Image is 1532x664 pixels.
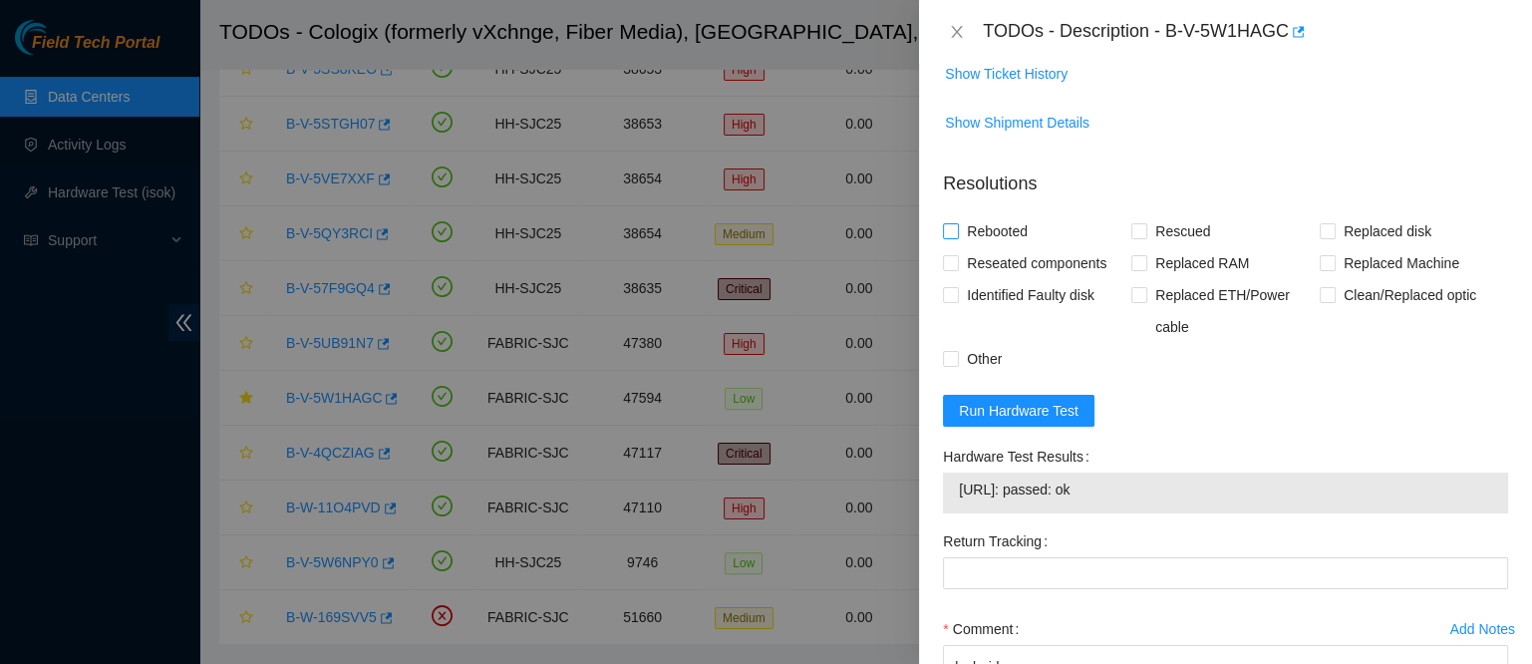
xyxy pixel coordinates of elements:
[944,58,1069,90] button: Show Ticket History
[949,24,965,40] span: close
[943,557,1508,589] input: Return Tracking
[1450,622,1515,636] div: Add Notes
[943,441,1096,473] label: Hardware Test Results
[959,343,1010,375] span: Other
[943,23,971,42] button: Close
[1449,613,1516,645] button: Add Notes
[943,155,1508,197] p: Resolutions
[959,247,1114,279] span: Reseated components
[1147,279,1320,343] span: Replaced ETH/Power cable
[959,279,1102,311] span: Identified Faulty disk
[1336,247,1467,279] span: Replaced Machine
[945,63,1068,85] span: Show Ticket History
[1336,215,1439,247] span: Replaced disk
[959,400,1078,422] span: Run Hardware Test
[1147,215,1218,247] span: Rescued
[983,16,1508,48] div: TODOs - Description - B-V-5W1HAGC
[944,107,1090,139] button: Show Shipment Details
[959,479,1492,500] span: [URL]: passed: ok
[943,525,1056,557] label: Return Tracking
[945,112,1089,134] span: Show Shipment Details
[959,215,1036,247] span: Rebooted
[1336,279,1484,311] span: Clean/Replaced optic
[1147,247,1257,279] span: Replaced RAM
[943,613,1027,645] label: Comment
[943,395,1094,427] button: Run Hardware Test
